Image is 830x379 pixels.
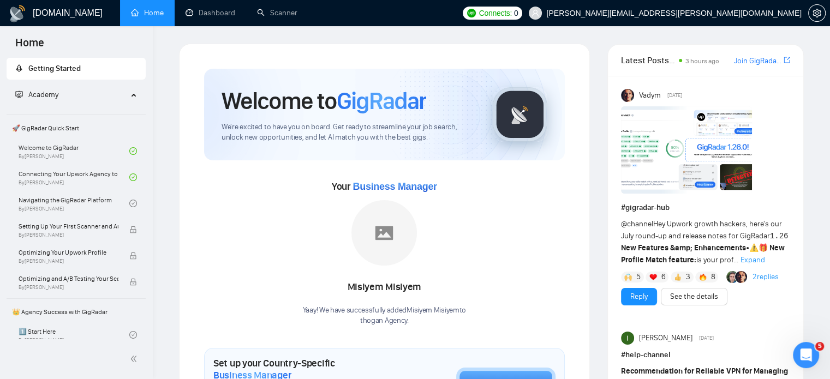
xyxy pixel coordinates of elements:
[514,7,518,19] span: 0
[621,89,634,102] img: Vadym
[52,296,61,304] button: Upload attachment
[667,91,682,100] span: [DATE]
[351,200,417,266] img: placeholder.png
[19,247,118,258] span: Optimizing Your Upwork Profile
[22,39,143,47] b: Here are the steps to do so:
[22,172,196,247] div: For more details, you can refer to . 😊 ﻿​ 🎥 ​﻿ ﻿Please feel free to reach out if you have any fur...
[621,288,657,305] button: Reply
[621,243,746,252] strong: New Features &amp; Enhancements
[31,55,196,75] li: Navigate to the 'Integrations' tab within your Team Settings.
[808,4,826,22] button: setting
[353,181,437,192] span: Business Manager
[17,296,26,304] button: Emoji picker
[15,91,23,98] span: fund-projection-screen
[31,124,196,144] li: Perform a test to ensure connectivity and correct payload reception.
[621,349,790,361] h1: # help-channel
[131,8,164,17] a: homeHome
[186,8,235,17] a: dashboardDashboard
[31,147,196,167] li: Once confirmed, save your webhook to start receiving real-time data.
[19,191,129,215] a: Navigating the GigRadar PlatformBy[PERSON_NAME]
[636,272,641,282] span: 5
[187,291,205,309] button: Send a message…
[630,291,648,303] a: Reply
[621,106,752,194] img: F09AC4U7ATU-image.png
[53,14,101,25] p: Active [DATE]
[332,181,437,192] span: Your
[479,7,512,19] span: Connects:
[9,273,209,291] textarea: Message…
[129,147,137,155] span: check-circle
[19,165,129,189] a: Connecting Your Upwork Agency to GigRadarBy[PERSON_NAME]
[337,86,426,116] span: GigRadar
[222,122,475,143] span: We're excited to have you on board. Get ready to streamline your job search, unlock new opportuni...
[808,9,826,17] a: setting
[28,64,81,73] span: Getting Started
[638,332,692,344] span: [PERSON_NAME]
[621,219,653,228] span: @channel
[638,89,660,101] span: Vadym
[753,272,779,282] a: 2replies
[493,87,547,142] img: gigradar-logo.png
[22,205,79,214] b: Video guide:
[649,273,657,281] img: ❤️
[686,272,690,282] span: 3
[759,243,768,252] span: 🎁
[28,90,58,99] span: Academy
[674,273,682,281] img: 👍
[7,35,53,58] span: Home
[53,5,80,14] h1: Mariia
[129,226,137,233] span: lock
[621,202,790,214] h1: # gigradar-hub
[129,331,137,339] span: check-circle
[710,272,715,282] span: 8
[741,255,765,264] span: Expand
[726,271,738,283] img: Alex B
[9,5,26,22] img: logo
[699,273,707,281] img: 🔥
[670,291,718,303] a: See the details
[31,6,49,23] img: Profile image for Mariia
[31,77,196,98] li: Input the URL endpoint that will receive the webhook payloads.
[130,353,141,364] span: double-left
[784,55,790,65] a: export
[129,278,137,286] span: lock
[7,4,28,25] button: go back
[19,284,118,291] span: By [PERSON_NAME]
[8,301,145,323] span: 👑 Agency Success with GigRadar
[303,305,466,326] div: Yaay! We have successfully added Misiyem Misiyem to
[685,57,719,65] span: 3 hours ago
[19,139,129,163] a: Welcome to GigRadarBy[PERSON_NAME]
[621,53,676,67] span: Latest Posts from the GigRadar Community
[532,9,539,17] span: user
[31,100,196,121] li: Select GIGRADAR.PROPOSAL.UPDATE to subscribe to proposal updates.
[809,9,825,17] span: setting
[815,342,824,351] span: 5
[222,86,426,116] h1: Welcome to
[79,205,164,214] a: [URL][DOMAIN_NAME]
[624,273,632,281] img: 🙌
[257,8,297,17] a: searchScanner
[15,64,23,72] span: rocket
[19,221,118,232] span: Setting Up Your First Scanner and Auto-Bidder
[784,56,790,64] span: export
[19,323,129,347] a: 1️⃣ Start HereBy[PERSON_NAME]
[621,219,789,264] span: Hey Upwork growth hackers, here's our July round-up and release notes for GigRadar • is your prof...
[661,272,665,282] span: 6
[129,252,137,260] span: lock
[19,273,118,284] span: Optimizing and A/B Testing Your Scanner for Better Results
[303,316,466,326] p: thogan Agency .
[661,288,727,305] button: See the details
[770,232,789,240] code: 1.26
[467,9,476,17] img: upwork-logo.png
[8,117,145,139] span: 🚀 GigRadar Quick Start
[793,342,819,368] iframe: Intercom live chat
[7,58,146,80] li: Getting Started
[699,333,714,343] span: [DATE]
[621,332,634,345] img: Ivan Dela Rama
[19,258,118,264] span: By [PERSON_NAME]
[34,296,43,304] button: Gif picker
[171,4,192,25] button: Home
[22,173,171,192] a: [URL][DOMAIN_NAME]
[192,4,211,24] div: Close
[129,173,137,181] span: check-circle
